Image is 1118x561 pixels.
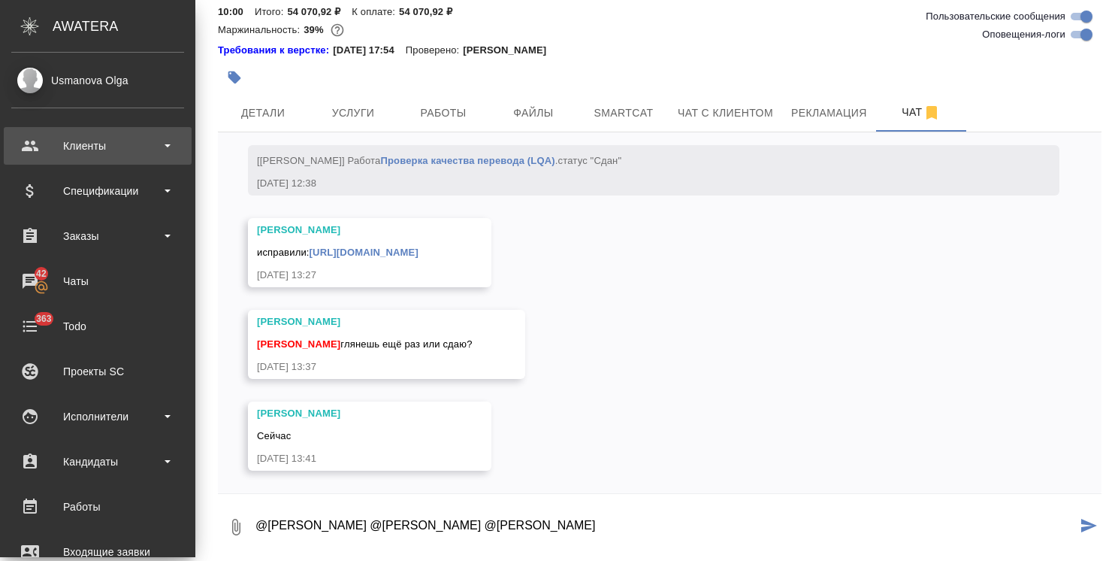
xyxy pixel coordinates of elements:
span: 42 [27,266,56,281]
div: Todo [11,315,184,338]
p: 54 070,92 ₽ [399,6,464,17]
div: Usmanova Olga [11,72,184,89]
a: [URL][DOMAIN_NAME] [310,247,418,258]
div: [DATE] 12:38 [257,176,1007,191]
svg: Отписаться [923,104,941,122]
span: Детали [227,104,299,123]
span: Пользовательские сообщения [926,9,1065,24]
p: 39% [304,24,327,35]
p: Маржинальность: [218,24,304,35]
a: Требования к верстке: [218,43,333,58]
div: [DATE] 13:27 [257,268,439,283]
span: статус "Сдан" [558,155,622,166]
span: исправили: [257,247,418,258]
div: Работы [11,496,184,518]
div: [DATE] 13:37 [257,359,473,375]
div: [PERSON_NAME] [257,406,439,421]
a: Проверка качества перевода (LQA) [380,155,554,166]
div: Клиенты [11,135,184,157]
div: [PERSON_NAME] [257,223,439,238]
span: 363 [27,311,61,326]
p: К оплате: [352,6,399,17]
span: Сейчас [257,430,291,441]
div: Чаты [11,270,184,293]
div: Спецификации [11,180,184,202]
span: [PERSON_NAME] [257,338,340,350]
div: [DATE] 13:41 [257,451,439,466]
span: Услуги [317,104,389,123]
div: Исполнители [11,405,184,428]
span: Чат [885,103,957,122]
button: Добавить тэг [218,61,251,94]
div: Кандидаты [11,450,184,473]
p: Итого: [255,6,287,17]
div: Проекты SC [11,360,184,383]
span: глянешь ещё раз или сдаю? [257,338,473,350]
div: AWATERA [53,11,195,41]
p: [DATE] 17:54 [333,43,406,58]
a: 42Чаты [4,262,192,300]
span: Оповещения-логи [982,27,1065,42]
span: Файлы [497,104,570,123]
span: Smartcat [588,104,660,123]
p: [PERSON_NAME] [463,43,557,58]
p: Проверено: [406,43,464,58]
p: 54 070,92 ₽ [287,6,352,17]
div: Заказы [11,225,184,247]
a: Проекты SC [4,353,192,390]
span: Чат с клиентом [678,104,773,123]
a: 363Todo [4,308,192,345]
span: Работы [407,104,479,123]
a: Работы [4,488,192,526]
span: [[PERSON_NAME]] Работа . [257,155,621,166]
div: [PERSON_NAME] [257,314,473,329]
span: Рекламация [791,104,867,123]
